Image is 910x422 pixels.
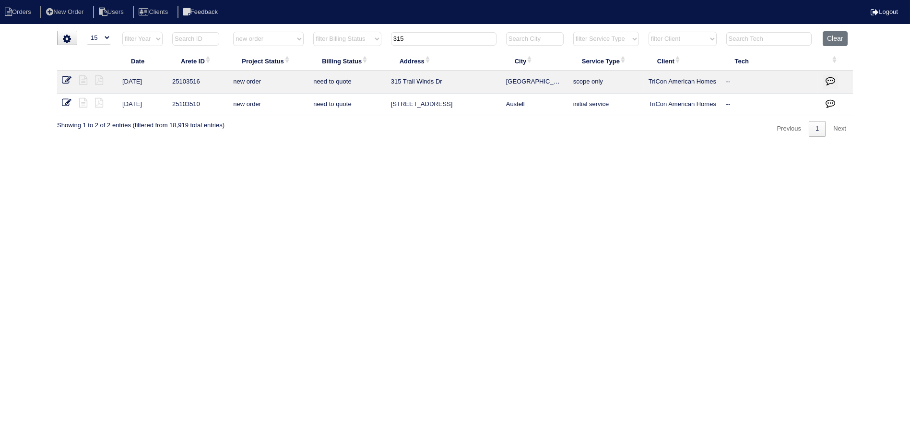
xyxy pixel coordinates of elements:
[818,51,853,71] th: : activate to sort column ascending
[871,8,898,15] a: Logout
[118,51,167,71] th: Date
[167,94,228,116] td: 25103510
[501,71,568,94] td: [GEOGRAPHIC_DATA]
[308,94,386,116] td: need to quote
[93,6,131,19] li: Users
[133,6,176,19] li: Clients
[644,94,721,116] td: TriCon American Homes
[177,6,225,19] li: Feedback
[501,51,568,71] th: City: activate to sort column ascending
[167,51,228,71] th: Arete ID: activate to sort column ascending
[57,116,225,130] div: Showing 1 to 2 of 2 entries (filtered from 18,919 total entries)
[391,32,496,46] input: Search Address
[568,71,644,94] td: scope only
[568,94,644,116] td: initial service
[506,32,564,46] input: Search City
[228,51,308,71] th: Project Status: activate to sort column ascending
[721,71,818,94] td: --
[568,51,644,71] th: Service Type: activate to sort column ascending
[823,31,847,46] button: Clear
[386,51,501,71] th: Address: activate to sort column ascending
[118,94,167,116] td: [DATE]
[133,8,176,15] a: Clients
[308,71,386,94] td: need to quote
[827,121,853,137] a: Next
[93,8,131,15] a: Users
[726,32,812,46] input: Search Tech
[386,94,501,116] td: [STREET_ADDRESS]
[644,51,721,71] th: Client: activate to sort column ascending
[809,121,826,137] a: 1
[228,94,308,116] td: new order
[118,71,167,94] td: [DATE]
[386,71,501,94] td: 315 Trail Winds Dr
[40,8,91,15] a: New Order
[721,51,818,71] th: Tech
[644,71,721,94] td: TriCon American Homes
[721,94,818,116] td: --
[40,6,91,19] li: New Order
[167,71,228,94] td: 25103516
[770,121,808,137] a: Previous
[308,51,386,71] th: Billing Status: activate to sort column ascending
[172,32,219,46] input: Search ID
[501,94,568,116] td: Austell
[228,71,308,94] td: new order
